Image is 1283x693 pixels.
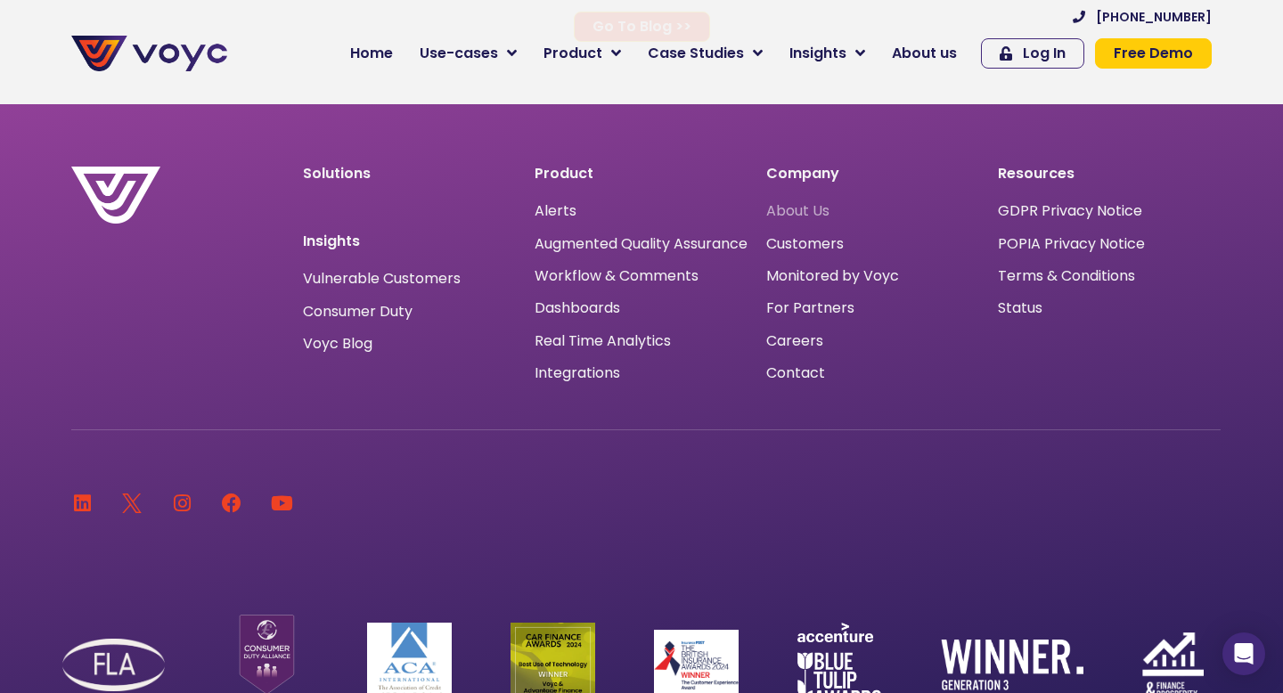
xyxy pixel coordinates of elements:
a: Vulnerable Customers [303,272,461,286]
span: [PHONE_NUMBER] [1096,11,1212,23]
a: Log In [981,38,1084,69]
a: Product [530,36,634,71]
p: Insights [303,234,517,249]
p: Resources [998,167,1212,181]
img: voyc-full-logo [71,36,227,71]
a: About us [878,36,970,71]
a: Free Demo [1095,38,1212,69]
a: Home [337,36,406,71]
p: Product [535,167,748,181]
span: Product [543,43,602,64]
a: Augmented Quality Assurance [535,235,748,252]
span: Home [350,43,393,64]
a: [PHONE_NUMBER] [1073,11,1212,23]
div: Open Intercom Messenger [1222,632,1265,675]
img: winner-generation [941,640,1083,689]
a: Consumer Duty [303,305,413,319]
a: Privacy Policy [367,371,451,388]
span: Case Studies [648,43,744,64]
span: Phone [236,71,281,92]
span: Insights [789,43,846,64]
a: Case Studies [634,36,776,71]
span: About us [892,43,957,64]
a: Insights [776,36,878,71]
span: Use-cases [420,43,498,64]
img: FLA Logo [62,639,165,691]
span: Free Demo [1114,46,1193,61]
a: Solutions [303,163,371,183]
a: Use-cases [406,36,530,71]
span: Job title [236,144,297,165]
p: Company [766,167,980,181]
span: Log In [1023,46,1066,61]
